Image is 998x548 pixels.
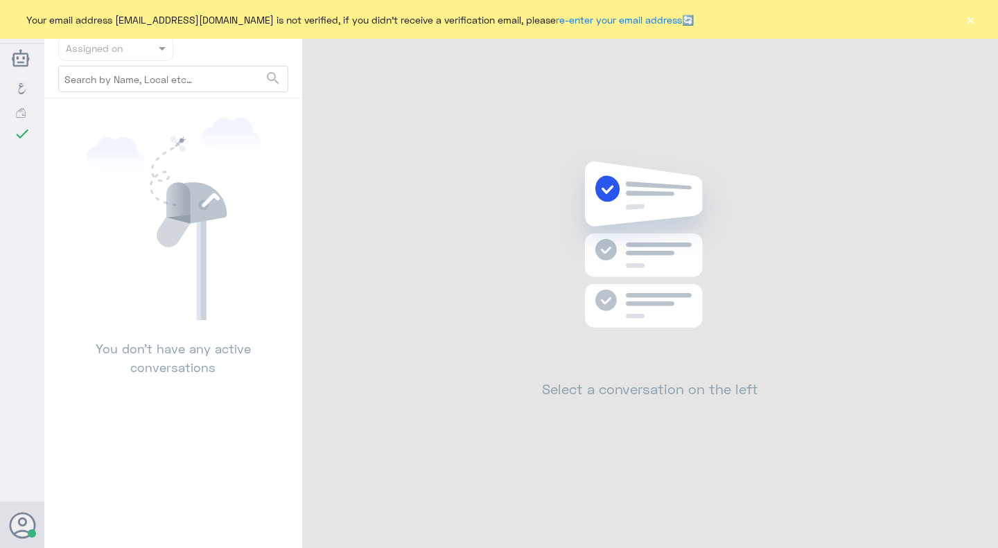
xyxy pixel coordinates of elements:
[265,67,281,90] button: search
[265,70,281,87] span: search
[59,67,288,91] input: Search by Name, Local etc…
[58,320,288,377] p: You don’t have any active conversations
[556,14,682,26] a: re-enter your email address
[9,512,35,538] button: Avatar
[26,12,694,27] span: Your email address [EMAIL_ADDRESS][DOMAIN_NAME] is not verified, if you didn't receive a verifica...
[542,380,758,397] h2: Select a conversation on the left
[14,125,30,142] i: check
[963,12,977,26] button: ×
